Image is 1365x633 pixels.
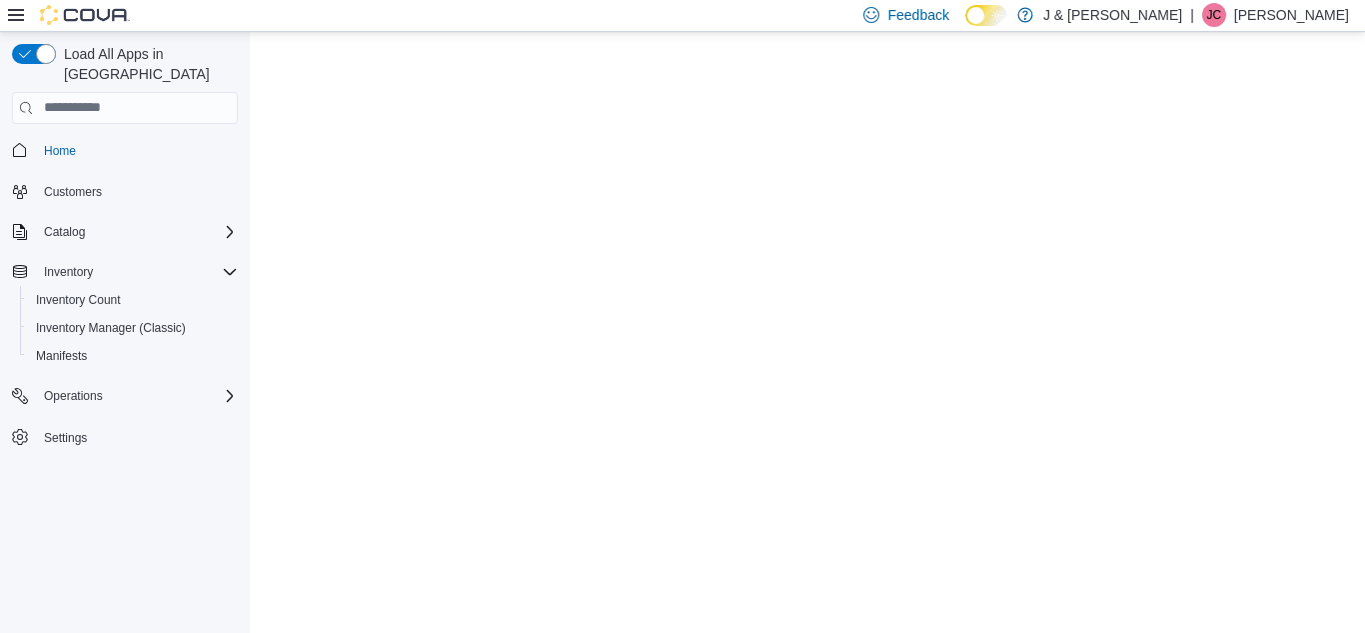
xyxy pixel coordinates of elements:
[1202,3,1226,27] div: Jared Cooney
[1207,3,1222,27] span: JC
[36,260,101,284] button: Inventory
[36,424,238,449] span: Settings
[36,179,238,204] span: Customers
[887,5,948,25] span: Feedback
[36,384,111,408] button: Operations
[20,314,246,342] button: Inventory Manager (Classic)
[28,344,238,368] span: Manifests
[28,316,238,340] span: Inventory Manager (Classic)
[965,5,1007,26] input: Dark Mode
[28,316,194,340] a: Inventory Manager (Classic)
[36,348,87,364] span: Manifests
[44,430,87,446] span: Settings
[36,292,121,308] span: Inventory Count
[1043,3,1182,27] p: J & [PERSON_NAME]
[44,388,103,404] span: Operations
[44,143,76,159] span: Home
[4,382,246,410] button: Operations
[44,184,102,200] span: Customers
[40,5,130,25] img: Cova
[20,286,246,314] button: Inventory Count
[36,139,84,163] a: Home
[28,288,129,312] a: Inventory Count
[36,180,110,204] a: Customers
[44,264,93,280] span: Inventory
[36,260,238,284] span: Inventory
[4,258,246,286] button: Inventory
[4,136,246,165] button: Home
[56,44,238,84] span: Load All Apps in [GEOGRAPHIC_DATA]
[36,426,95,450] a: Settings
[12,128,238,504] nav: Complex example
[4,422,246,451] button: Settings
[28,344,95,368] a: Manifests
[36,138,238,163] span: Home
[1234,3,1349,27] p: [PERSON_NAME]
[36,220,93,244] button: Catalog
[44,224,85,240] span: Catalog
[36,320,186,336] span: Inventory Manager (Classic)
[28,288,238,312] span: Inventory Count
[36,384,238,408] span: Operations
[4,177,246,206] button: Customers
[965,26,966,27] span: Dark Mode
[20,342,246,370] button: Manifests
[36,220,238,244] span: Catalog
[1190,3,1194,27] p: |
[4,218,246,246] button: Catalog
